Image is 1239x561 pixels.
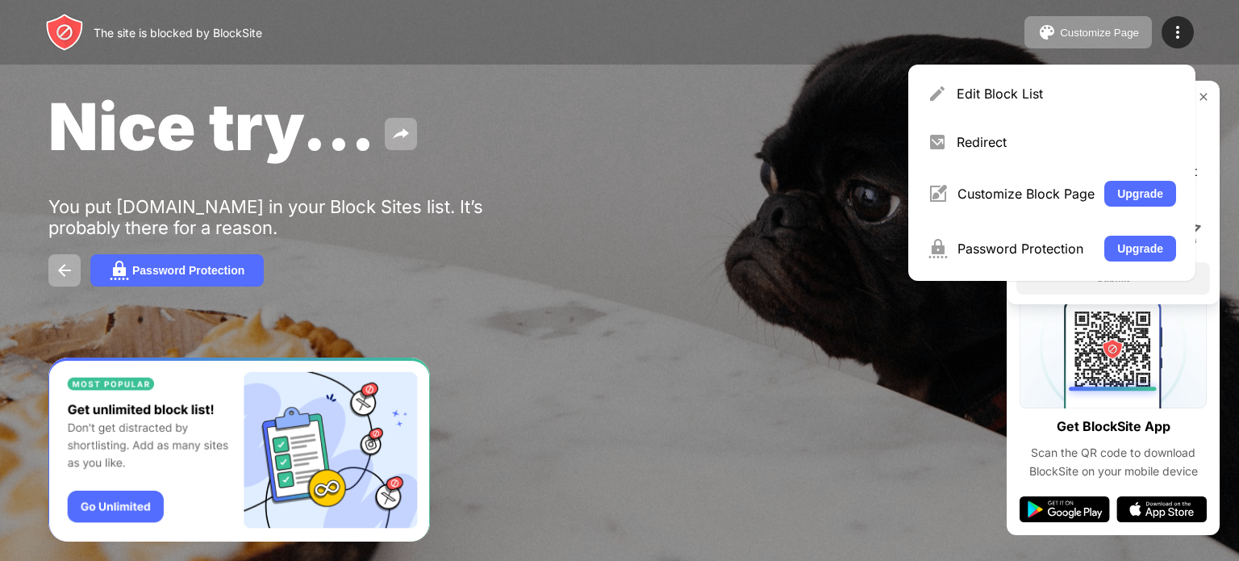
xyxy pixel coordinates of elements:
[48,196,547,238] div: You put [DOMAIN_NAME] in your Block Sites list. It’s probably there for a reason.
[45,13,84,52] img: header-logo.svg
[1020,444,1207,480] div: Scan the QR code to download BlockSite on your mobile device
[928,132,947,152] img: menu-redirect.svg
[1116,496,1207,522] img: app-store.svg
[957,241,1095,257] div: Password Protection
[1057,415,1170,438] div: Get BlockSite App
[957,86,1176,102] div: Edit Block List
[928,239,948,258] img: menu-password.svg
[48,358,430,542] iframe: Banner
[94,26,262,40] div: The site is blocked by BlockSite
[55,261,74,280] img: back.svg
[928,84,947,103] img: menu-pencil.svg
[48,87,375,165] span: Nice try...
[957,134,1176,150] div: Redirect
[928,184,948,203] img: menu-customize.svg
[1104,181,1176,207] button: Upgrade
[90,254,264,287] button: Password Protection
[1037,23,1057,42] img: pallet.svg
[1197,90,1210,103] img: rate-us-close.svg
[110,261,129,280] img: password.svg
[1060,27,1139,39] div: Customize Page
[1024,16,1152,48] button: Customize Page
[391,124,411,144] img: share.svg
[132,264,244,277] div: Password Protection
[1020,496,1110,522] img: google-play.svg
[1168,23,1187,42] img: menu-icon.svg
[1104,236,1176,262] button: Upgrade
[957,186,1095,202] div: Customize Block Page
